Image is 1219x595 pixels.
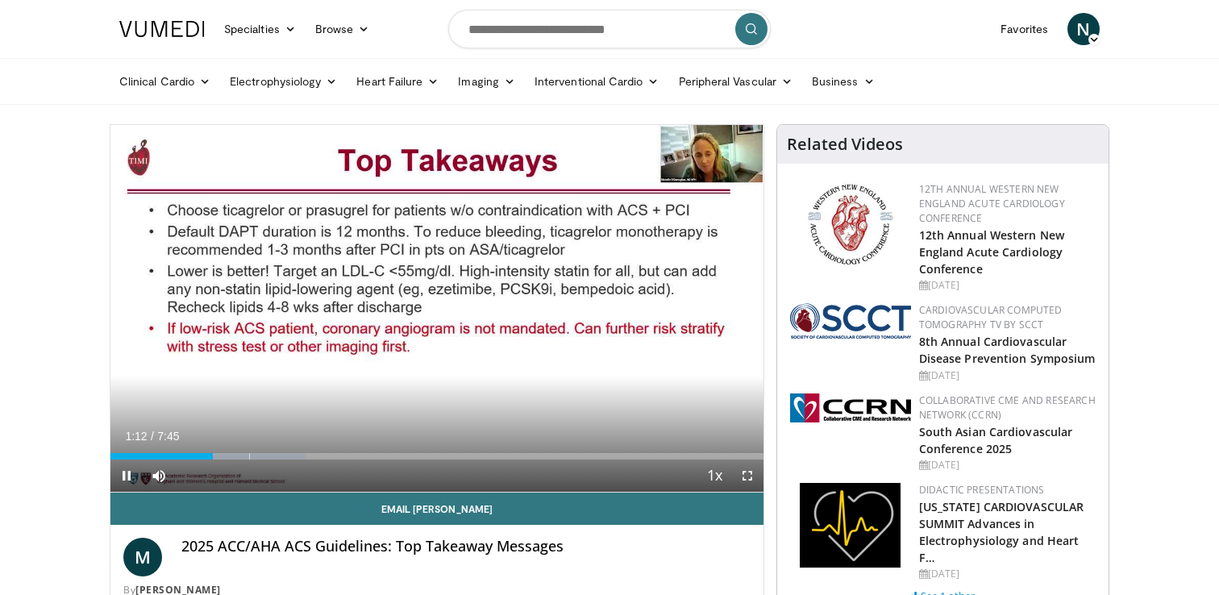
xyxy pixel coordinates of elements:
[919,499,1084,565] a: [US_STATE] CARDIOVASCULAR SUMMIT Advances in Electrophysiology and Heart F…
[919,278,1096,293] div: [DATE]
[214,13,306,45] a: Specialties
[787,135,903,154] h4: Related Videos
[525,65,669,98] a: Interventional Cardio
[919,424,1073,456] a: South Asian Cardiovascular Conference 2025
[123,538,162,576] a: M
[220,65,347,98] a: Electrophysiology
[790,393,911,422] img: a04ee3ba-8487-4636-b0fb-5e8d268f3737.png.150x105_q85_autocrop_double_scale_upscale_version-0.2.png
[919,458,1096,472] div: [DATE]
[790,303,911,339] img: 51a70120-4f25-49cc-93a4-67582377e75f.png.150x105_q85_autocrop_double_scale_upscale_version-0.2.png
[919,182,1065,225] a: 12th Annual Western New England Acute Cardiology Conference
[919,393,1096,422] a: Collaborative CME and Research Network (CCRN)
[110,460,143,492] button: Pause
[151,430,154,443] span: /
[157,430,179,443] span: 7:45
[919,567,1096,581] div: [DATE]
[448,65,525,98] a: Imaging
[731,460,763,492] button: Fullscreen
[119,21,205,37] img: VuMedi Logo
[347,65,448,98] a: Heart Failure
[802,65,884,98] a: Business
[110,65,220,98] a: Clinical Cardio
[110,493,763,525] a: Email [PERSON_NAME]
[669,65,802,98] a: Peripheral Vascular
[143,460,175,492] button: Mute
[125,430,147,443] span: 1:12
[110,453,763,460] div: Progress Bar
[919,334,1096,366] a: 8th Annual Cardiovascular Disease Prevention Symposium
[919,483,1096,497] div: Didactic Presentations
[991,13,1058,45] a: Favorites
[448,10,771,48] input: Search topics, interventions
[1067,13,1100,45] a: N
[110,125,763,493] video-js: Video Player
[181,538,751,555] h4: 2025 ACC/AHA ACS Guidelines: Top Takeaway Messages
[919,368,1096,383] div: [DATE]
[805,182,895,267] img: 0954f259-7907-4053-a817-32a96463ecc8.png.150x105_q85_autocrop_double_scale_upscale_version-0.2.png
[800,483,901,568] img: 1860aa7a-ba06-47e3-81a4-3dc728c2b4cf.png.150x105_q85_autocrop_double_scale_upscale_version-0.2.png
[919,227,1064,277] a: 12th Annual Western New England Acute Cardiology Conference
[306,13,380,45] a: Browse
[699,460,731,492] button: Playback Rate
[919,303,1063,331] a: Cardiovascular Computed Tomography TV by SCCT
